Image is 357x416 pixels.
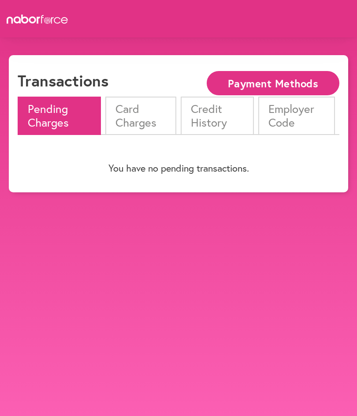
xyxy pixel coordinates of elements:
button: Payment Methods [207,71,339,95]
li: Credit History [181,97,254,135]
li: Pending Charges [18,97,101,135]
a: Payment Methods [207,78,339,86]
p: You have no pending transactions. [18,162,339,174]
h1: Transactions [18,71,108,90]
li: Card Charges [105,97,176,135]
li: Employer Code [258,97,335,135]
